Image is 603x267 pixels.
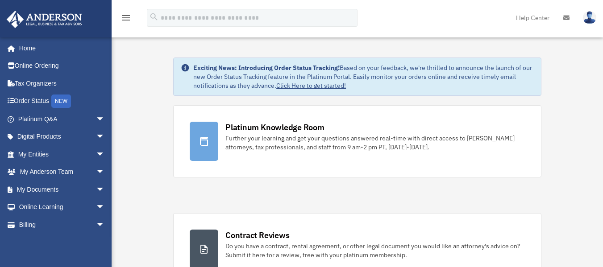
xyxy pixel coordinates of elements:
[6,92,118,111] a: Order StatusNEW
[96,181,114,199] span: arrow_drop_down
[121,12,131,23] i: menu
[173,105,541,177] a: Platinum Knowledge Room Further your learning and get your questions answered real-time with dire...
[6,74,118,92] a: Tax Organizers
[6,128,118,146] a: Digital Productsarrow_drop_down
[6,163,118,181] a: My Anderson Teamarrow_drop_down
[6,234,118,251] a: Events Calendar
[193,63,534,90] div: Based on your feedback, we're thrilled to announce the launch of our new Order Status Tracking fe...
[96,128,114,146] span: arrow_drop_down
[96,216,114,234] span: arrow_drop_down
[6,198,118,216] a: Online Learningarrow_drop_down
[6,181,118,198] a: My Documentsarrow_drop_down
[6,216,118,234] a: Billingarrow_drop_down
[121,16,131,23] a: menu
[6,145,118,163] a: My Entitiesarrow_drop_down
[6,110,118,128] a: Platinum Q&Aarrow_drop_down
[96,110,114,128] span: arrow_drop_down
[51,94,71,108] div: NEW
[96,163,114,181] span: arrow_drop_down
[276,82,346,90] a: Click Here to get started!
[6,57,118,75] a: Online Ordering
[583,11,596,24] img: User Pic
[6,39,114,57] a: Home
[149,12,159,22] i: search
[225,230,289,241] div: Contract Reviews
[225,134,525,152] div: Further your learning and get your questions answered real-time with direct access to [PERSON_NAM...
[4,11,85,28] img: Anderson Advisors Platinum Portal
[225,242,525,259] div: Do you have a contract, rental agreement, or other legal document you would like an attorney's ad...
[193,64,340,72] strong: Exciting News: Introducing Order Status Tracking!
[225,122,324,133] div: Platinum Knowledge Room
[96,198,114,217] span: arrow_drop_down
[96,145,114,164] span: arrow_drop_down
